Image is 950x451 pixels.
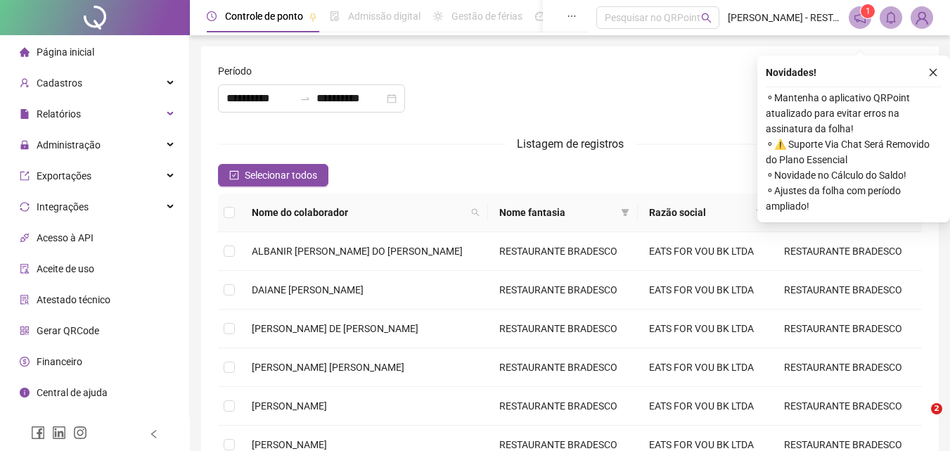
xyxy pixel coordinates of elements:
span: ALBANIR [PERSON_NAME] DO [PERSON_NAME] [252,246,463,257]
span: sun [433,11,443,21]
span: [PERSON_NAME] [PERSON_NAME] [252,362,404,373]
span: Exportações [37,170,91,182]
span: audit [20,264,30,274]
span: Administração [37,139,101,151]
span: check-square [229,170,239,180]
td: RESTAURANTE BRADESCO [488,310,637,348]
span: Gestão de férias [451,11,522,22]
td: EATS FOR VOU BK LTDA [638,348,773,387]
span: Cadastros [37,77,82,89]
span: 2 [931,403,942,414]
sup: 1 [861,4,875,18]
td: RESTAURANTE BRADESCO [773,387,922,426]
span: Aceite de uso [37,263,94,274]
span: facebook [31,426,45,440]
span: instagram [73,426,87,440]
span: Controle de ponto [225,11,303,22]
td: EATS FOR VOU BK LTDA [638,232,773,271]
span: solution [20,295,30,305]
td: RESTAURANTE BRADESCO [488,232,637,271]
span: Relatórios [37,108,81,120]
span: ⚬ Mantenha o aplicativo QRPoint atualizado para evitar erros na assinatura da folha! [766,90,942,136]
button: Selecionar todos [218,164,328,186]
span: dashboard [535,11,545,21]
span: 1 [866,6,871,16]
span: api [20,233,30,243]
span: linkedin [52,426,66,440]
td: RESTAURANTE BRADESCO [773,310,922,348]
span: ⚬ Ajustes da folha com período ampliado! [766,183,942,214]
iframe: Intercom live chat [902,403,936,437]
span: sync [20,202,30,212]
span: [PERSON_NAME] DE [PERSON_NAME] [252,323,418,334]
span: to [300,93,311,104]
td: RESTAURANTE BRADESCO [773,271,922,310]
span: Página inicial [37,46,94,58]
span: bell [885,11,897,24]
span: ⚬ ⚠️ Suporte Via Chat Será Removido do Plano Essencial [766,136,942,167]
span: filter [621,208,629,217]
td: EATS FOR VOU BK LTDA [638,271,773,310]
span: Período [218,63,252,79]
td: EATS FOR VOU BK LTDA [638,387,773,426]
span: ellipsis [567,11,577,21]
span: filter [618,202,632,223]
span: Integrações [37,201,89,212]
span: dollar [20,357,30,367]
span: Gerar QRCode [37,325,99,336]
span: export [20,171,30,181]
span: lock [20,140,30,150]
span: search [468,202,482,223]
span: Central de ajuda [37,387,108,398]
span: [PERSON_NAME] - RESTAURANTE EATS FOR YOU [728,10,840,25]
span: clock-circle [207,11,217,21]
span: info-circle [20,388,30,398]
span: Nome do colaborador [252,205,466,220]
span: close [928,68,938,77]
span: search [701,13,712,23]
span: swap-right [300,93,311,104]
span: Financeiro [37,356,82,367]
img: 77059 [911,7,932,28]
span: Admissão digital [348,11,421,22]
span: search [471,208,480,217]
span: file-done [330,11,340,21]
td: RESTAURANTE BRADESCO [488,387,637,426]
span: user-add [20,78,30,88]
span: left [149,429,159,439]
span: Novidades ! [766,65,816,80]
td: RESTAURANTE BRADESCO [773,232,922,271]
td: RESTAURANTE BRADESCO [488,348,637,387]
td: RESTAURANTE BRADESCO [773,348,922,387]
span: home [20,47,30,57]
span: notification [854,11,866,24]
span: [PERSON_NAME] [252,400,327,412]
span: qrcode [20,326,30,336]
span: [PERSON_NAME] [252,439,327,450]
span: Atestado técnico [37,294,110,305]
span: Selecionar todos [245,167,317,183]
span: pushpin [309,13,317,21]
td: RESTAURANTE BRADESCO [488,271,637,310]
span: Acesso à API [37,232,94,243]
span: Listagem de registros [517,137,624,151]
span: filter [753,202,767,223]
span: Nome fantasia [499,205,615,220]
span: ⚬ Novidade no Cálculo do Saldo! [766,167,942,183]
span: file [20,109,30,119]
td: EATS FOR VOU BK LTDA [638,310,773,348]
span: filter [756,208,764,217]
span: DAIANE [PERSON_NAME] [252,284,364,296]
span: Razão social [649,205,750,220]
